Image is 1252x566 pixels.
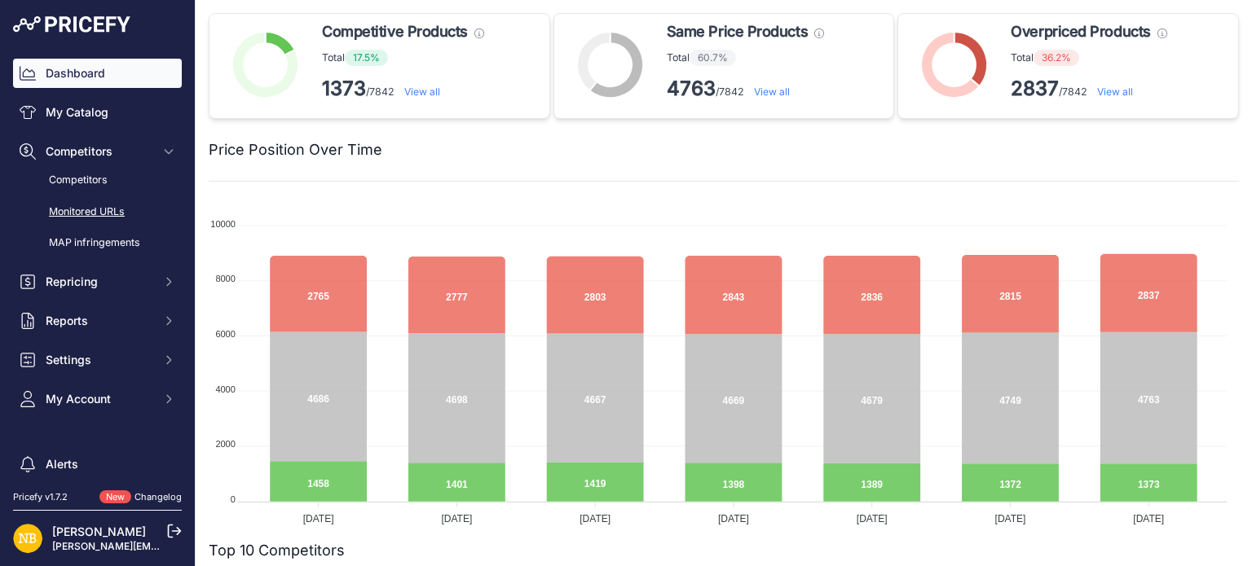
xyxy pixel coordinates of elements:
[690,50,736,66] span: 60.7%
[13,166,182,195] a: Competitors
[322,20,468,43] span: Competitive Products
[13,198,182,226] a: Monitored URLs
[345,50,388,66] span: 17.5%
[1011,77,1059,100] strong: 2837
[13,59,182,541] nav: Sidebar
[210,219,236,229] tspan: 10000
[303,513,334,524] tspan: [DATE]
[46,143,152,160] span: Competitors
[322,77,366,100] strong: 1373
[46,391,152,407] span: My Account
[231,494,236,504] tspan: 0
[857,513,888,524] tspan: [DATE]
[667,50,824,66] p: Total
[134,491,182,502] a: Changelog
[322,50,484,66] p: Total
[13,450,182,479] a: Alerts
[209,539,345,562] h2: Top 10 Competitors
[13,229,182,257] a: MAP infringements
[1133,513,1164,524] tspan: [DATE]
[667,77,716,100] strong: 4763
[46,313,152,329] span: Reports
[13,137,182,166] button: Competitors
[52,540,303,552] a: [PERSON_NAME][EMAIL_ADDRESS][DOMAIN_NAME]
[1011,20,1150,43] span: Overpriced Products
[322,76,484,102] p: /7842
[13,306,182,336] button: Reports
[995,513,1026,524] tspan: [DATE]
[754,86,790,98] a: View all
[13,345,182,375] button: Settings
[209,138,382,161] h2: Price Position Over Time
[46,352,152,368] span: Settings
[13,98,182,127] a: My Catalog
[215,329,235,339] tspan: 6000
[46,274,152,290] span: Repricing
[99,490,131,504] span: New
[215,384,235,394] tspan: 4000
[718,513,749,524] tspan: [DATE]
[215,274,235,283] tspan: 8000
[441,513,472,524] tspan: [DATE]
[13,16,130,33] img: Pricefy Logo
[580,513,611,524] tspan: [DATE]
[52,524,146,538] a: [PERSON_NAME]
[13,490,68,504] div: Pricefy v1.7.2
[1011,50,1166,66] p: Total
[215,439,235,449] tspan: 2000
[404,86,440,98] a: View all
[13,59,182,88] a: Dashboard
[1097,86,1133,98] a: View all
[667,20,808,43] span: Same Price Products
[1034,50,1079,66] span: 36.2%
[13,267,182,296] button: Repricing
[13,384,182,414] button: My Account
[1011,76,1166,102] p: /7842
[667,76,824,102] p: /7842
